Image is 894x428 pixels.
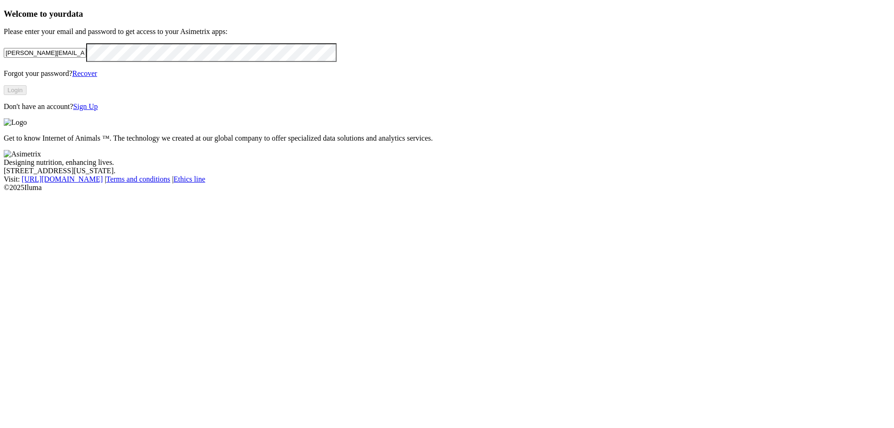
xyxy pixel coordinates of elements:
a: Terms and conditions [106,175,170,183]
p: Forgot your password? [4,69,890,78]
div: © 2025 Iluma [4,183,890,192]
div: Visit : | | [4,175,890,183]
a: Recover [72,69,97,77]
p: Please enter your email and password to get access to your Asimetrix apps: [4,27,890,36]
input: Your email [4,48,86,58]
img: Logo [4,118,27,127]
p: Don't have an account? [4,102,890,111]
a: [URL][DOMAIN_NAME] [22,175,103,183]
span: data [67,9,83,19]
p: Get to know Internet of Animals ™. The technology we created at our global company to offer speci... [4,134,890,143]
img: Asimetrix [4,150,41,158]
button: Login [4,85,27,95]
div: [STREET_ADDRESS][US_STATE]. [4,167,890,175]
h3: Welcome to your [4,9,890,19]
a: Ethics line [174,175,205,183]
div: Designing nutrition, enhancing lives. [4,158,890,167]
a: Sign Up [73,102,98,110]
